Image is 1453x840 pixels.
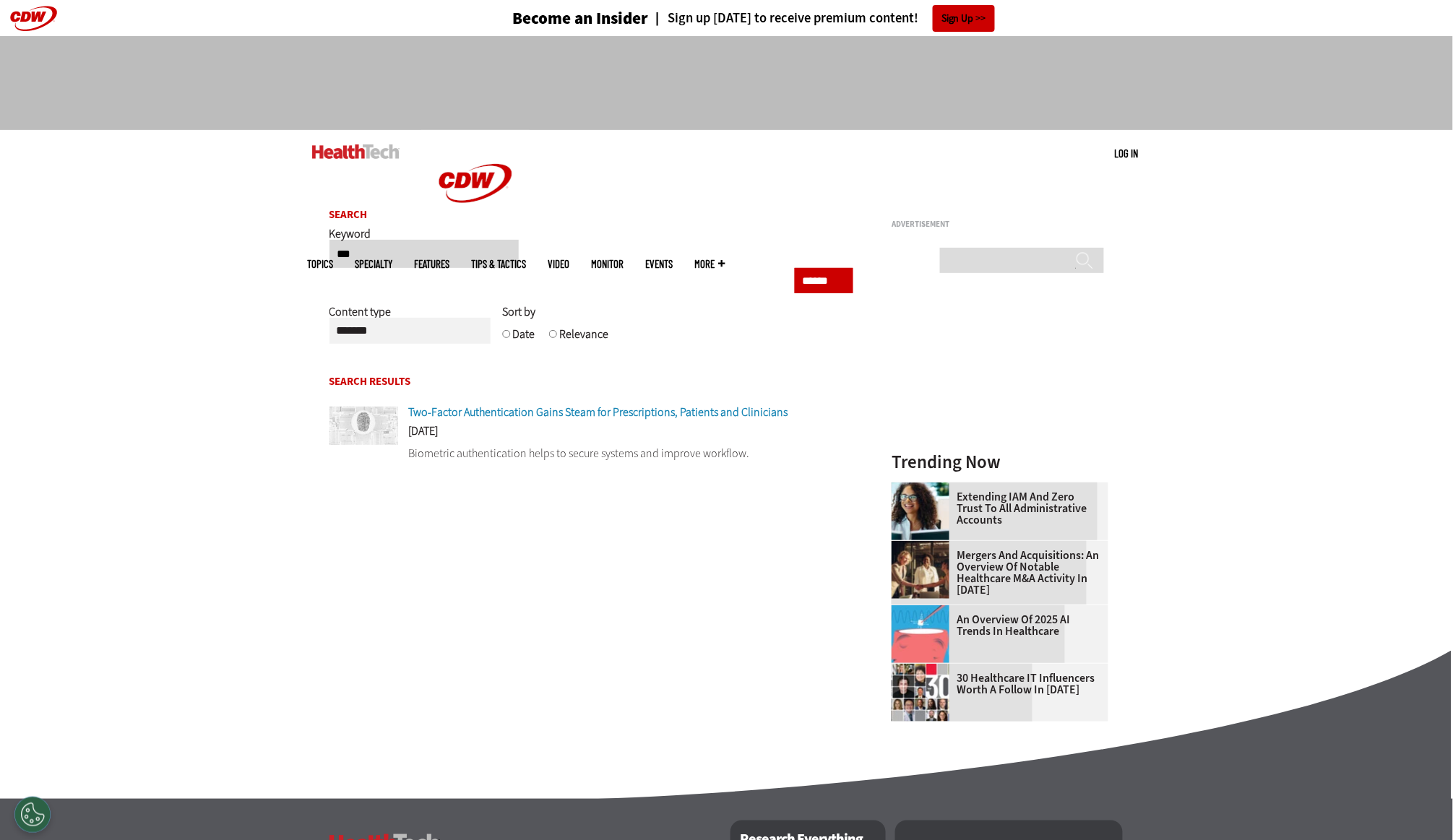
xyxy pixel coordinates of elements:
[892,453,1108,471] h3: Trending Now
[695,259,725,269] span: More
[892,664,949,722] img: collage of influencers
[308,259,334,269] span: Topics
[415,259,450,269] a: Features
[548,259,570,269] a: Video
[1115,147,1139,160] a: Log in
[892,664,957,675] a: collage of influencers
[892,614,1100,637] a: An Overview of 2025 AI Trends in Healthcare
[892,541,949,599] img: business leaders shake hands in conference room
[409,404,788,420] a: Two-Factor Authentication Gains Steam for Prescriptions, Patients and Clinicians
[1115,146,1139,161] div: User menu
[329,304,392,330] label: Content type
[892,491,1100,526] a: Extending IAM and Zero Trust to All Administrative Accounts
[355,259,393,269] span: Specialty
[329,407,398,445] img: Digital fingerprint ID system with monochrome circuitry background.
[892,541,957,553] a: business leaders shake hands in conference room
[646,259,673,269] a: Events
[458,10,648,27] a: Become an Insider
[464,51,990,116] iframe: advertisement
[512,10,648,27] h3: Become an Insider
[559,326,608,352] label: Relevance
[329,444,854,463] p: Biometric authentication helps to secure systems and improve workflow.
[502,304,535,319] span: Sort by
[14,797,51,833] div: Cookies Settings
[892,482,949,540] img: Administrative assistant
[892,672,1100,696] a: 30 Healthcare IT Influencers Worth a Follow in [DATE]
[933,5,995,32] a: Sign Up
[892,550,1100,596] a: Mergers and Acquisitions: An Overview of Notable Healthcare M&A Activity in [DATE]
[312,144,400,159] img: Home
[329,376,854,387] h2: Search Results
[892,605,957,617] a: illustration of computer chip being put inside head with waves
[472,259,527,269] a: Tips & Tactics
[421,130,530,237] img: Home
[648,12,918,25] a: Sign up [DATE] to receive premium content!
[892,482,957,494] a: Administrative assistant
[592,259,624,269] a: MonITor
[329,425,854,444] div: [DATE]
[892,234,1108,415] iframe: advertisement
[14,797,51,833] button: Open Preferences
[513,326,535,352] label: Date
[421,225,530,241] a: CDW
[892,605,949,663] img: illustration of computer chip being put inside head with waves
